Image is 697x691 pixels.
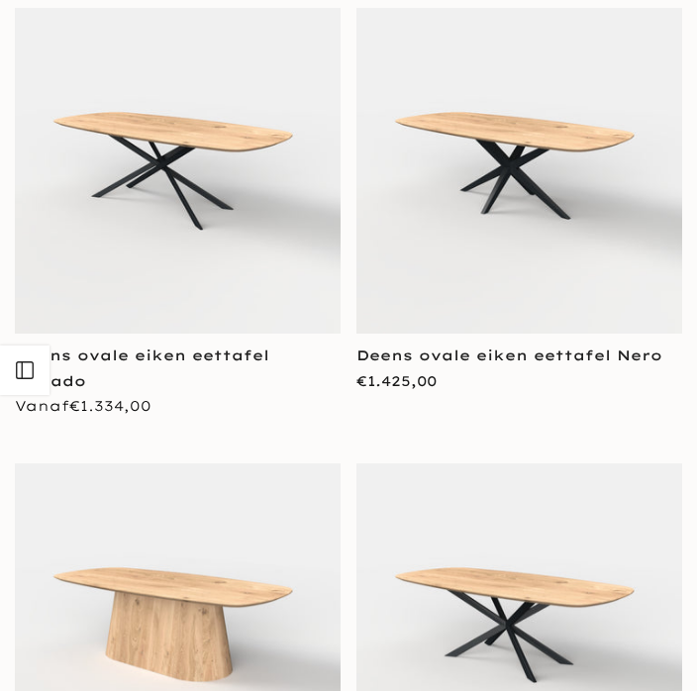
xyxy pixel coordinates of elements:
[69,397,151,415] span: €1.334,00
[356,346,662,364] a: Deens ovale eiken eettafel Nero
[2,590,101,689] iframe: toggle-frame
[15,397,151,415] span: Vanaf
[356,372,437,390] span: €1.425,00
[15,346,269,389] a: Deens ovale eiken eettafel mikado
